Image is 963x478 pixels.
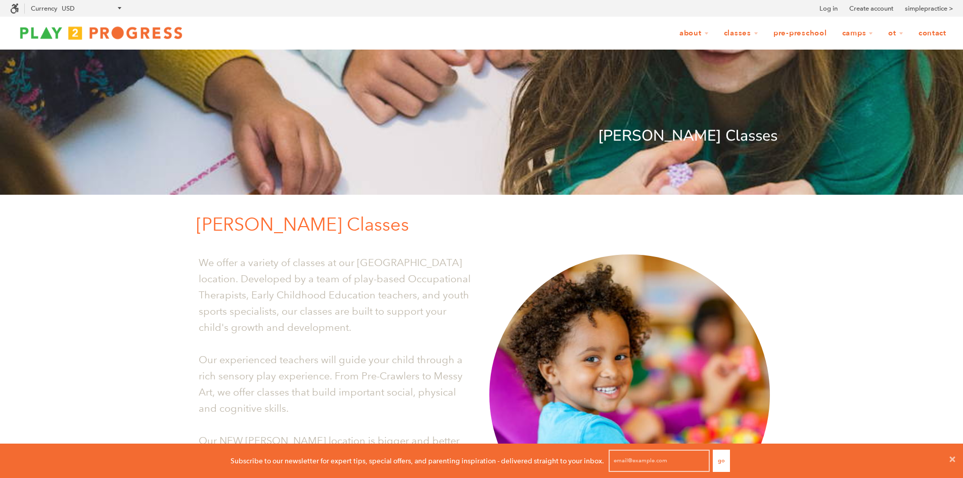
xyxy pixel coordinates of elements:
[849,4,893,14] a: Create account
[905,4,953,14] a: simplepractice >
[717,24,765,43] a: Classes
[673,24,715,43] a: About
[713,450,730,472] button: Go
[186,124,777,148] p: [PERSON_NAME] Classes
[836,24,880,43] a: Camps
[231,455,604,466] p: Subscribe to our newsletter for expert tips, special offers, and parenting inspiration - delivere...
[767,24,834,43] a: Pre-Preschool
[912,24,953,43] a: Contact
[819,4,838,14] a: Log in
[199,352,474,416] p: Our experienced teachers will guide your child through a rich sensory play experience. From Pre-C...
[609,450,710,472] input: email@example.com
[199,254,474,335] p: We offer a variety of classes at our [GEOGRAPHIC_DATA] location. Developed by a team of play-base...
[882,24,910,43] a: OT
[196,210,777,239] p: [PERSON_NAME] Classes
[10,23,192,43] img: Play2Progress logo
[31,5,57,12] label: Currency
